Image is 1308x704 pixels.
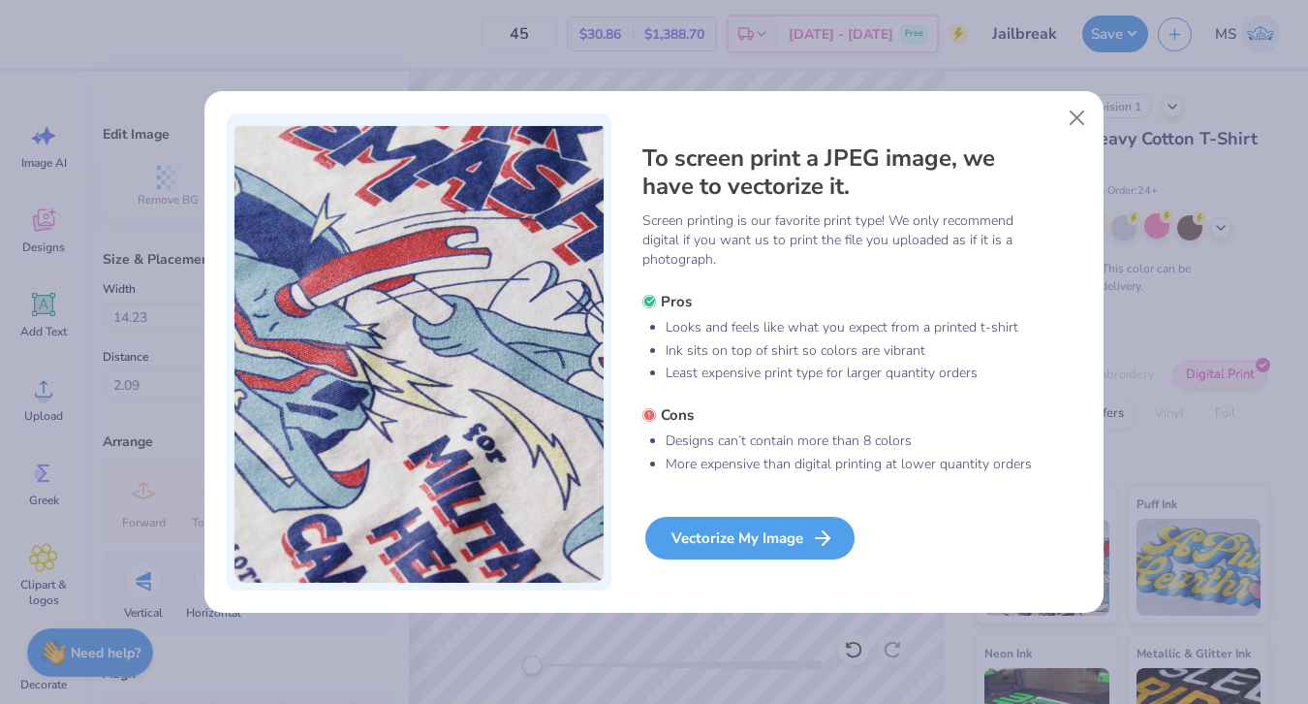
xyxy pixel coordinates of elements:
[1059,100,1096,137] button: Close
[666,341,1034,361] li: Ink sits on top of shirt so colors are vibrant
[666,364,1034,383] li: Least expensive print type for larger quantity orders
[642,211,1034,270] p: Screen printing is our favorite print type! We only recommend digital if you want us to print the...
[645,517,855,560] div: Vectorize My Image
[666,455,1034,474] li: More expensive than digital printing at lower quantity orders
[642,405,1034,425] h5: Cons
[642,144,1034,202] h4: To screen print a JPEG image, we have to vectorize it.
[666,318,1034,337] li: Looks and feels like what you expect from a printed t-shirt
[642,292,1034,311] h5: Pros
[666,432,1034,451] li: Designs can’t contain more than 8 colors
